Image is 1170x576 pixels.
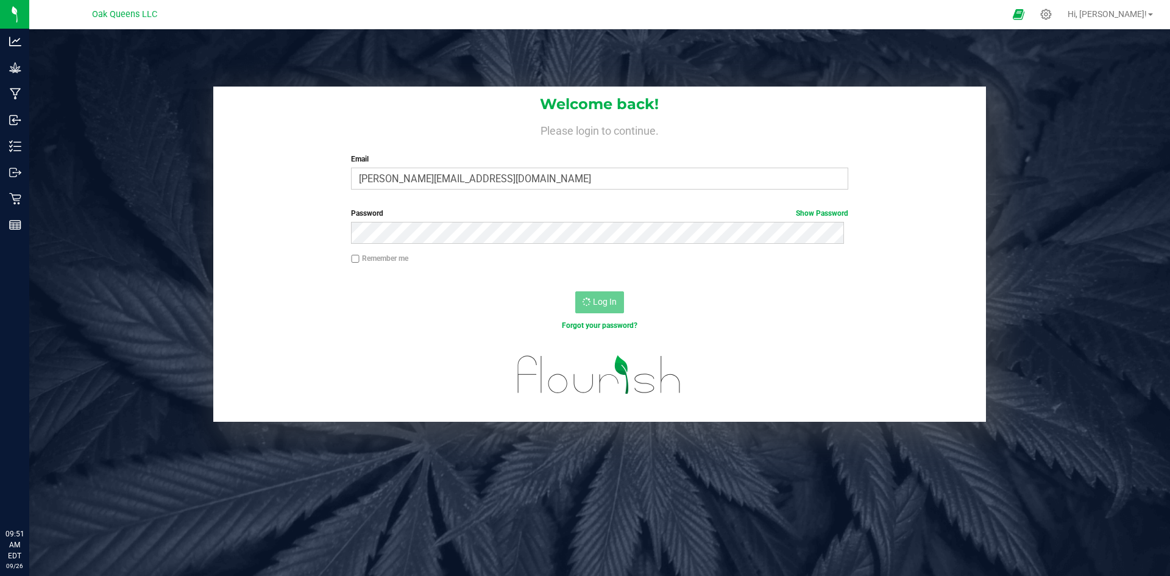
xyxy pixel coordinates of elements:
inline-svg: Manufacturing [9,88,21,100]
button: Log In [575,291,624,313]
span: Log In [593,297,617,307]
img: flourish_logo.svg [503,344,696,406]
span: Password [351,209,383,218]
input: Remember me [351,255,360,263]
inline-svg: Retail [9,193,21,205]
h4: Please login to continue. [213,122,986,137]
a: Forgot your password? [562,321,637,330]
inline-svg: Inventory [9,140,21,152]
p: 09/26 [5,561,24,571]
label: Remember me [351,253,408,264]
span: Hi, [PERSON_NAME]! [1068,9,1147,19]
div: Manage settings [1038,9,1054,20]
span: Oak Queens LLC [92,9,157,20]
inline-svg: Outbound [9,166,21,179]
a: Show Password [796,209,848,218]
h1: Welcome back! [213,96,986,112]
inline-svg: Reports [9,219,21,231]
inline-svg: Grow [9,62,21,74]
label: Email [351,154,848,165]
p: 09:51 AM EDT [5,528,24,561]
span: Open Ecommerce Menu [1005,2,1032,26]
inline-svg: Inbound [9,114,21,126]
inline-svg: Analytics [9,35,21,48]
